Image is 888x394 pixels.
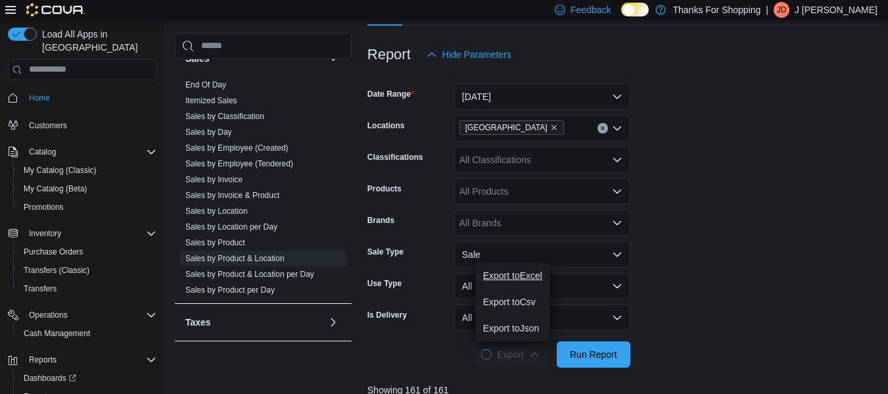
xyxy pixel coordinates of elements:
a: End Of Day [185,80,226,89]
button: Promotions [13,198,162,216]
span: Sales by Day [185,127,232,137]
span: Sales by Classification [185,111,264,122]
button: Inventory [3,224,162,243]
button: Purchase Orders [13,243,162,261]
span: Sales by Invoice [185,174,243,185]
span: Sales by Product [185,237,245,248]
label: Brands [367,215,394,226]
span: Run Report [570,348,617,361]
label: Date Range [367,89,414,99]
span: Customers [24,116,156,133]
span: Home [24,89,156,106]
label: Is Delivery [367,310,407,320]
button: Inventory [24,226,66,241]
a: Customers [24,118,72,134]
label: Locations [367,120,405,131]
button: Run Report [557,341,630,368]
h3: Report [367,47,411,62]
a: Sales by Invoice & Product [185,191,279,200]
button: Open list of options [612,218,622,228]
h3: Taxes [185,316,211,329]
a: Purchase Orders [18,244,89,260]
span: Export [481,341,539,368]
button: Catalog [3,143,162,161]
span: Cash Management [18,326,156,341]
a: Transfers [18,281,62,297]
span: Export to Json [483,323,542,333]
a: Promotions [18,199,69,215]
span: Reports [24,352,156,368]
label: Products [367,184,402,194]
button: All [454,305,630,331]
a: My Catalog (Classic) [18,162,102,178]
span: Sales by Product & Location [185,253,285,264]
span: My Catalog (Classic) [24,165,97,176]
span: Home [29,93,50,103]
a: Sales by Classification [185,112,264,121]
button: My Catalog (Beta) [13,180,162,198]
span: My Catalog (Beta) [18,181,156,197]
button: Export toJson [475,315,550,341]
button: Catalog [24,144,61,160]
span: My Catalog (Classic) [18,162,156,178]
div: Sales [175,77,352,303]
label: Sale Type [367,247,404,257]
span: Hide Parameters [442,48,511,61]
span: Sales by Product per Day [185,285,275,295]
span: Inventory [24,226,156,241]
button: Operations [3,306,162,324]
a: Sales by Product [185,238,245,247]
a: Itemized Sales [185,96,237,105]
span: Sales by Location [185,206,248,216]
span: Transfers [18,281,156,297]
span: JD [777,2,787,18]
a: Sales by Day [185,128,232,137]
button: Customers [3,115,162,134]
a: Dashboards [13,369,162,387]
a: Sales by Employee (Tendered) [185,159,293,168]
a: Sales by Employee (Created) [185,143,289,153]
button: Taxes [325,314,341,330]
span: Load All Apps in [GEOGRAPHIC_DATA] [37,28,156,54]
span: Catalog [29,147,56,157]
button: Export toCsv [475,289,550,315]
span: Purchase Orders [24,247,83,257]
span: Dark Mode [621,16,622,17]
a: Transfers (Classic) [18,262,95,278]
p: | [766,2,768,18]
span: Promotions [18,199,156,215]
p: J [PERSON_NAME] [795,2,877,18]
button: Open list of options [612,186,622,197]
span: My Catalog (Beta) [24,184,87,194]
span: Sales by Employee (Tendered) [185,159,293,169]
button: LoadingExport [473,341,547,368]
button: Open list of options [612,155,622,165]
button: Reports [24,352,62,368]
button: Sales [325,51,341,66]
button: Hide Parameters [421,41,517,68]
span: Feedback [571,3,611,16]
a: Sales by Product & Location per Day [185,270,314,279]
button: All [454,273,630,299]
button: Taxes [185,316,323,329]
span: Purchase Orders [18,244,156,260]
a: Sales by Invoice [185,175,243,184]
span: [GEOGRAPHIC_DATA] [465,121,548,134]
span: Harbour Landing [459,120,564,135]
button: My Catalog (Classic) [13,161,162,180]
span: Reports [29,355,57,365]
button: Sale [454,241,630,268]
p: Thanks For Shopping [672,2,760,18]
span: Sales by Invoice & Product [185,190,279,201]
a: My Catalog (Beta) [18,181,93,197]
span: Transfers [24,283,57,294]
span: Inventory [29,228,61,239]
span: Export to Csv [483,297,542,307]
button: Remove Harbour Landing from selection in this group [550,124,558,132]
a: Sales by Product per Day [185,285,275,295]
span: Customers [29,120,67,131]
span: Loading [480,348,493,361]
img: Cova [26,3,85,16]
span: End Of Day [185,80,226,90]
